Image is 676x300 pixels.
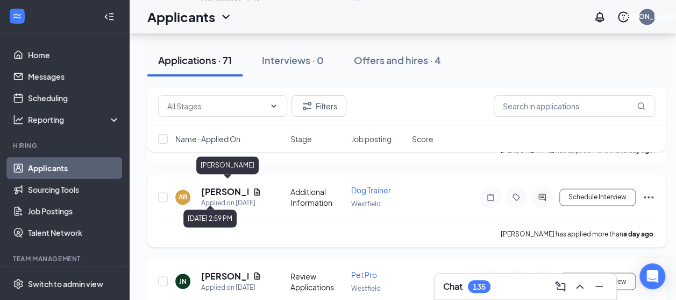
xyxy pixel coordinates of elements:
svg: Settings [13,278,24,289]
svg: Document [253,271,261,280]
div: Team Management [13,254,118,263]
span: Dog Trainer [351,185,391,195]
div: [PERSON_NAME] [196,156,259,174]
a: Talent Network [28,222,120,243]
svg: ChevronDown [219,10,232,23]
div: Review Applications [290,270,345,292]
button: Schedule Interview [559,189,636,206]
div: [DATE] 2:59 PM [183,210,237,227]
svg: Filter [301,100,314,113]
div: Interviews · 0 [262,53,324,67]
svg: Tag [510,193,523,201]
svg: MagnifyingGlass [637,102,645,110]
div: Applied on [DATE] [201,282,261,292]
svg: ChevronDown [269,102,278,110]
svg: Ellipses [642,191,655,204]
span: Name · Applied On [175,134,240,144]
span: Pet Pro [351,269,377,279]
button: Schedule Interview [559,273,636,290]
svg: Notifications [593,10,606,23]
div: Hiring [13,141,118,150]
span: Score [412,134,433,144]
h5: [PERSON_NAME] [201,186,248,198]
input: Search in applications [494,95,655,117]
span: Stage [290,134,312,144]
a: Applicants [28,157,120,179]
svg: Collapse [104,11,115,22]
a: Home [28,44,120,66]
svg: QuestionInfo [617,10,630,23]
button: Minimize [590,278,608,295]
b: a day ago [623,230,653,238]
svg: Analysis [13,114,24,125]
a: Job Postings [28,200,120,222]
div: Applications · 71 [158,53,232,67]
div: AB [179,192,187,201]
h1: Applicants [147,8,215,26]
div: JN [179,276,187,285]
p: [PERSON_NAME] has applied more than . [501,229,655,239]
button: ChevronUp [571,278,588,295]
div: Open Intercom Messenger [639,263,665,289]
h5: [PERSON_NAME] [201,270,248,282]
svg: ChevronUp [573,280,586,293]
button: ComposeMessage [552,278,569,295]
button: Filter Filters [291,95,346,117]
div: Applied on [DATE] [201,198,261,208]
span: Westfield [351,200,381,208]
div: Switch to admin view [28,278,103,289]
div: Additional Information [290,186,345,208]
a: Messages [28,66,120,87]
h3: Chat [443,281,462,292]
svg: ActiveChat [536,193,549,201]
div: 135 [473,282,486,291]
div: Reporting [28,114,120,125]
div: Offers and hires · 4 [354,53,441,67]
svg: Note [484,193,497,201]
span: Job posting [351,134,392,144]
a: Sourcing Tools [28,179,120,200]
a: Scheduling [28,87,120,109]
svg: Document [253,187,261,196]
svg: WorkstreamLogo [12,11,23,22]
input: All Stages [167,100,265,112]
span: Westfield [351,284,381,292]
svg: Minimize [593,280,606,293]
svg: ComposeMessage [554,280,567,293]
div: [PERSON_NAME] [620,12,675,21]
